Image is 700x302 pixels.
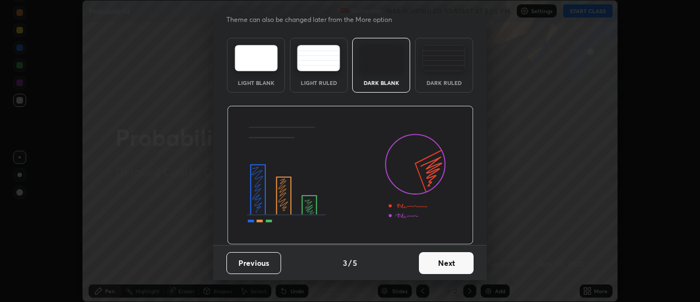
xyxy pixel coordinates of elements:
button: Previous [226,252,281,274]
div: Light Blank [234,80,278,86]
h4: 3 [343,257,347,269]
p: Theme can also be changed later from the More option [226,15,404,25]
div: Dark Ruled [422,80,466,86]
h4: 5 [353,257,357,269]
h4: / [348,257,352,269]
button: Next [419,252,474,274]
img: lightTheme.e5ed3b09.svg [235,45,278,71]
img: lightRuledTheme.5fabf969.svg [297,45,340,71]
img: darkThemeBanner.d06ce4a2.svg [227,106,474,245]
img: darkRuledTheme.de295e13.svg [422,45,465,71]
div: Dark Blank [359,80,403,86]
img: darkTheme.f0cc69e5.svg [360,45,403,71]
div: Light Ruled [297,80,341,86]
